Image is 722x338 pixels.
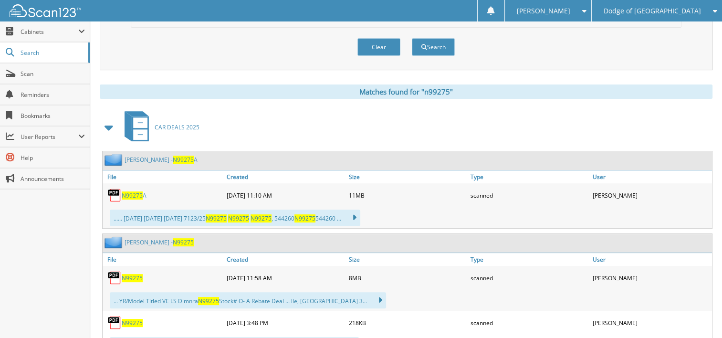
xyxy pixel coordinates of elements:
[224,170,346,183] a: Created
[357,38,400,56] button: Clear
[110,210,360,226] div: ...... [DATE] [DATE] [DATE] 7123/25 , 544260 544260 ...
[122,274,143,282] a: N99275
[251,214,272,222] span: N99275
[107,271,122,285] img: PDF.png
[468,268,590,287] div: scanned
[590,313,712,332] div: [PERSON_NAME]
[346,253,468,266] a: Size
[21,70,85,78] span: Scan
[103,253,224,266] a: File
[105,154,125,166] img: folder2.png
[224,268,346,287] div: [DATE] 11:58 AM
[224,253,346,266] a: Created
[517,8,570,14] span: [PERSON_NAME]
[346,186,468,205] div: 11MB
[590,268,712,287] div: [PERSON_NAME]
[604,8,701,14] span: Dodge of [GEOGRAPHIC_DATA]
[110,292,386,308] div: ... YR/Model Titled VE LS Dimnra Stock# O- A Rebate Deal ... lle, [GEOGRAPHIC_DATA] 3...
[21,133,78,141] span: User Reports
[107,316,122,330] img: PDF.png
[468,170,590,183] a: Type
[590,186,712,205] div: [PERSON_NAME]
[412,38,455,56] button: Search
[674,292,722,338] iframe: Chat Widget
[125,156,198,164] a: [PERSON_NAME] -N99275A
[119,108,199,146] a: CAR DEALS 2025
[198,297,219,305] span: N99275
[21,175,85,183] span: Announcements
[590,170,712,183] a: User
[21,91,85,99] span: Reminders
[21,28,78,36] span: Cabinets
[468,253,590,266] a: Type
[468,313,590,332] div: scanned
[228,214,249,222] span: N99275
[155,123,199,131] span: CAR DEALS 2025
[122,191,146,200] a: N99275A
[346,268,468,287] div: 8MB
[224,186,346,205] div: [DATE] 11:10 AM
[125,238,194,246] a: [PERSON_NAME] -N99275
[346,313,468,332] div: 218KB
[103,170,224,183] a: File
[122,191,143,200] span: N99275
[21,49,84,57] span: Search
[590,253,712,266] a: User
[173,238,194,246] span: N99275
[294,214,315,222] span: N99275
[173,156,194,164] span: N99275
[346,170,468,183] a: Size
[122,319,143,327] a: N99275
[100,84,712,99] div: Matches found for "n99275"
[224,313,346,332] div: [DATE] 3:48 PM
[21,154,85,162] span: Help
[10,4,81,17] img: scan123-logo-white.svg
[206,214,227,222] span: N99275
[107,188,122,202] img: PDF.png
[105,236,125,248] img: folder2.png
[468,186,590,205] div: scanned
[21,112,85,120] span: Bookmarks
